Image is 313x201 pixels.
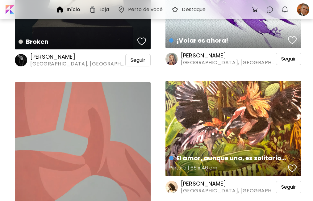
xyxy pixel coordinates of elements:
[280,4,290,15] button: bellIcon
[169,36,286,45] h4: ¡Volar es ahora!
[171,6,208,13] a: Destaque
[128,7,163,12] h6: Perto de você
[181,180,275,187] h6: [PERSON_NAME]
[276,181,301,193] div: Seguir
[286,162,298,174] button: favorites
[169,153,286,163] h4: El amor, aunque una, es solitario. El idilio.
[281,56,296,62] span: Seguir
[56,6,83,13] a: Início
[89,6,111,13] a: Loja
[182,7,206,12] h6: Destaque
[165,52,301,66] a: [PERSON_NAME][GEOGRAPHIC_DATA], [GEOGRAPHIC_DATA]Seguir
[131,57,145,63] span: Seguir
[30,61,124,67] span: [GEOGRAPHIC_DATA], [GEOGRAPHIC_DATA]
[67,7,81,12] h6: Início
[136,35,148,48] button: favorites
[181,59,275,66] span: [GEOGRAPHIC_DATA], [GEOGRAPHIC_DATA]
[281,6,289,13] img: bellIcon
[169,163,286,175] h5: Pintura | 65 x 46 cm
[30,53,124,61] h6: [PERSON_NAME]
[125,54,151,66] div: Seguir
[276,53,301,65] div: Seguir
[165,180,301,194] a: [PERSON_NAME][GEOGRAPHIC_DATA], [GEOGRAPHIC_DATA]Seguir
[99,7,109,12] h6: Loja
[286,34,298,46] button: favorites
[118,6,165,13] a: Perto de você
[281,184,296,190] span: Seguir
[181,187,275,194] span: [GEOGRAPHIC_DATA], [GEOGRAPHIC_DATA]
[15,53,151,67] a: [PERSON_NAME][GEOGRAPHIC_DATA], [GEOGRAPHIC_DATA]Seguir
[19,37,136,46] h4: Broken
[251,6,259,13] img: cart
[266,6,273,13] img: chatIcon
[181,52,275,59] h6: [PERSON_NAME]
[165,81,301,176] a: El amor, aunque una, es solitario. El idilio.Pintura | 65 x 46 cmfavoriteshttps://cdn.kaleido.art...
